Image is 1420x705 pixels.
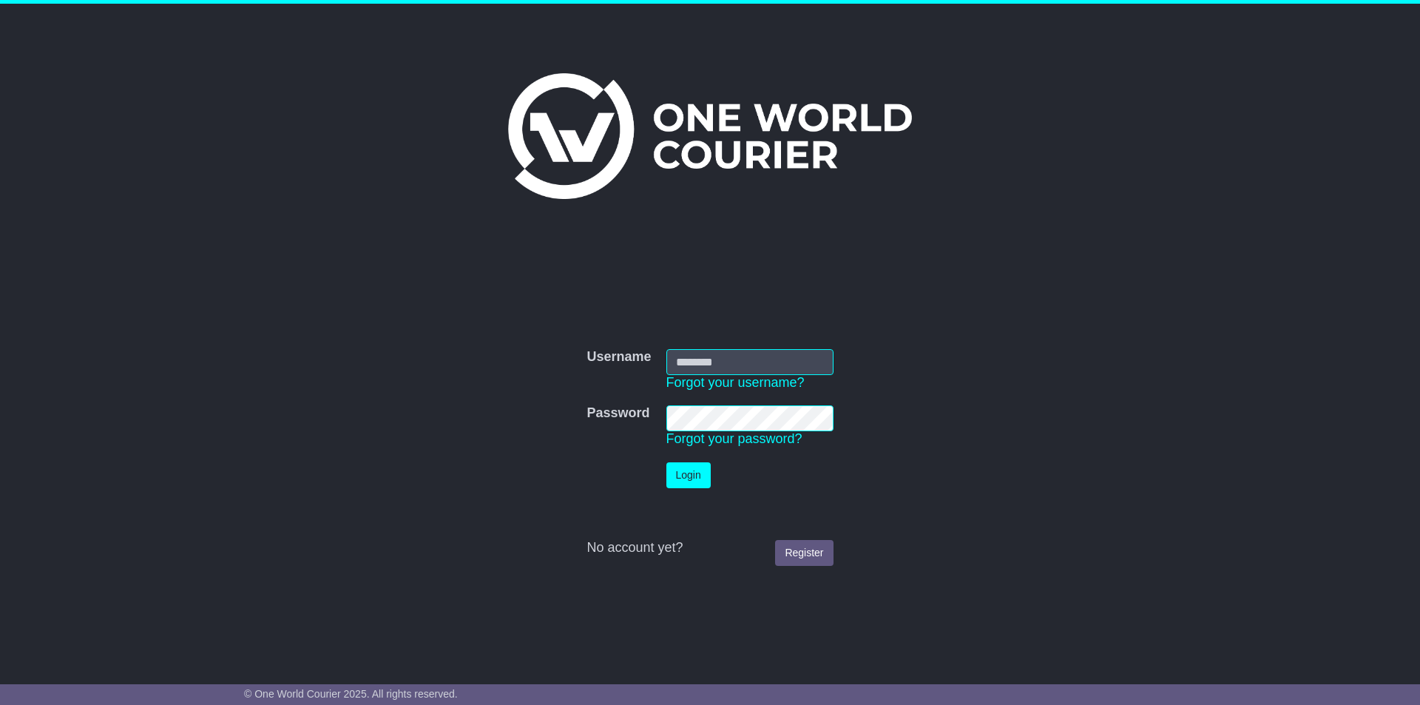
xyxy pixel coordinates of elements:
img: One World [508,73,912,199]
a: Forgot your password? [666,431,802,446]
label: Password [586,405,649,422]
a: Forgot your username? [666,375,805,390]
button: Login [666,462,711,488]
a: Register [775,540,833,566]
span: © One World Courier 2025. All rights reserved. [244,688,458,700]
label: Username [586,349,651,365]
div: No account yet? [586,540,833,556]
